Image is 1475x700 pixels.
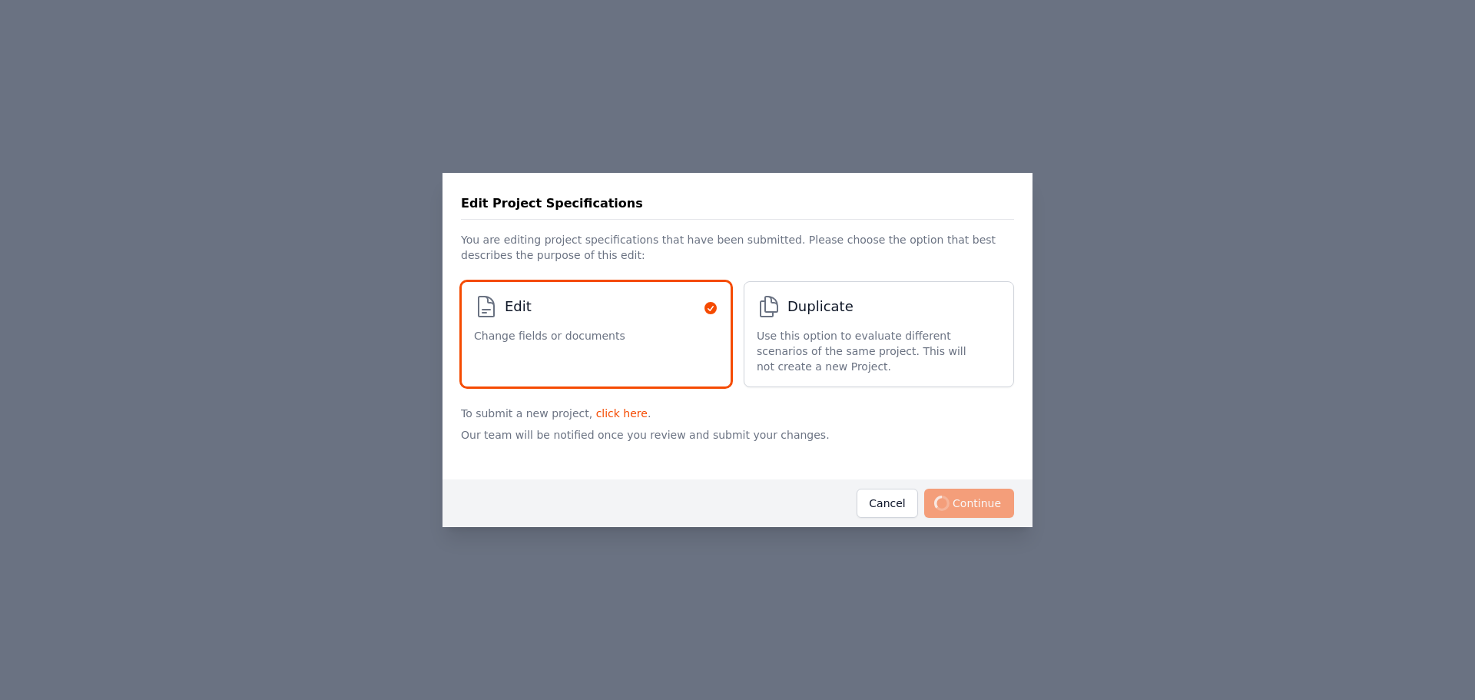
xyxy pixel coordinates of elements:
span: Continue [924,489,1014,518]
span: Change fields or documents [474,328,625,343]
span: Use this option to evaluate different scenarios of the same project. This will not create a new P... [757,328,986,374]
p: You are editing project specifications that have been submitted. Please choose the option that be... [461,220,1014,269]
p: To submit a new project, . [461,400,1014,421]
button: Cancel [857,489,918,518]
h3: Edit Project Specifications [461,194,643,213]
span: Duplicate [787,296,854,317]
a: click here [596,407,648,420]
span: Edit [505,296,532,317]
p: Our team will be notified once you review and submit your changes. [461,421,1014,467]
